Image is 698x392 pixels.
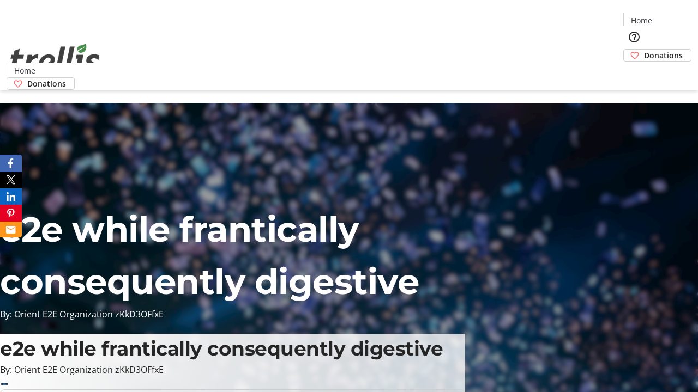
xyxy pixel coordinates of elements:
span: Donations [644,50,683,61]
a: Home [624,15,659,26]
span: Home [631,15,652,26]
span: Home [14,65,35,76]
a: Home [7,65,42,76]
a: Donations [623,49,691,62]
img: Orient E2E Organization zKkD3OFfxE's Logo [7,32,104,86]
button: Cart [623,62,645,83]
a: Donations [7,77,75,90]
span: Donations [27,78,66,89]
button: Help [623,26,645,48]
